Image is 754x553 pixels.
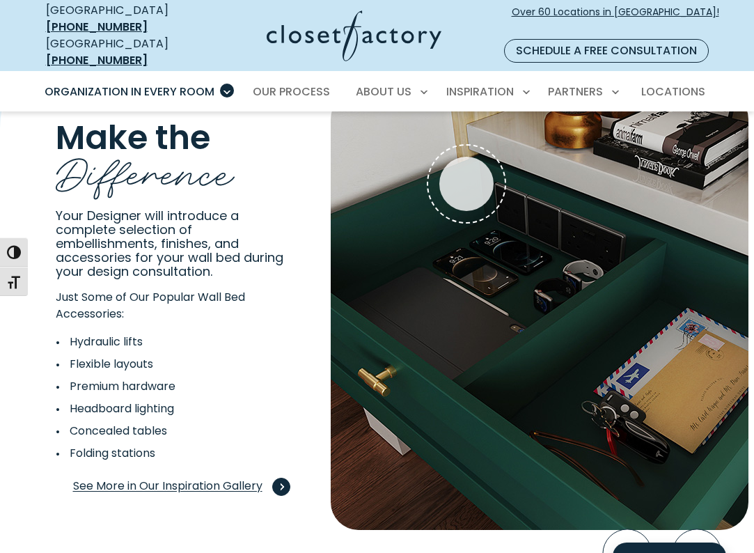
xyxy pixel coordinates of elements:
[56,114,210,161] span: Make the
[72,473,285,501] a: See More in Our Inspiration Gallery
[46,2,198,36] div: [GEOGRAPHIC_DATA]
[35,72,720,111] nav: Primary Menu
[356,84,411,100] span: About Us
[46,36,198,69] div: [GEOGRAPHIC_DATA]
[56,207,283,280] span: Your Designer will introduce a complete selection of embellishments, finishes, and accessories fo...
[56,423,269,439] li: Concealed tables
[56,139,235,201] span: Difference
[512,5,719,34] span: Over 60 Locations in [GEOGRAPHIC_DATA]!
[56,289,314,322] p: Just Some of Our Popular Wall Bed Accessories:
[446,84,514,100] span: Inspiration
[548,84,603,100] span: Partners
[73,478,285,496] span: See More in Our Inspiration Gallery
[331,91,748,530] img: Custom Drawers with charging area
[56,334,269,350] li: Hydraulic lifts
[46,52,148,68] a: [PHONE_NUMBER]
[267,10,441,61] img: Closet Factory Logo
[46,19,148,35] a: [PHONE_NUMBER]
[56,400,269,417] li: Headboard lighting
[56,378,269,395] li: Premium hardware
[56,356,269,373] li: Flexible layouts
[641,84,705,100] span: Locations
[504,39,709,63] a: Schedule a Free Consultation
[56,445,269,462] li: Folding stations
[253,84,330,100] span: Our Process
[45,84,214,100] span: Organization in Every Room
